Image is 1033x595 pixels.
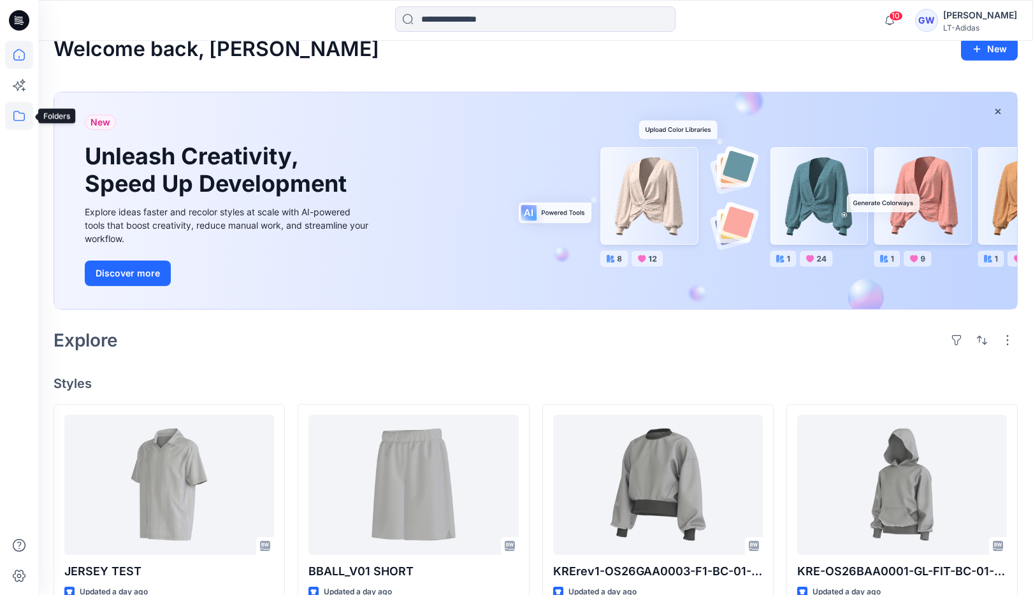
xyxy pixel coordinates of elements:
[553,563,763,580] p: KRErev1-OS26GAA0003-F1-BC-01-07-25 ADIDAS ISM
[85,261,171,286] button: Discover more
[943,23,1017,32] div: LT-Adidas
[308,415,518,555] a: BBALL_V01 SHORT
[64,415,274,555] a: JERSEY TEST
[961,38,1018,61] button: New
[85,261,372,286] a: Discover more
[54,330,118,350] h2: Explore
[797,415,1007,555] a: KRE-OS26BAA0001-GL-FIT-BC-01-03-25
[943,8,1017,23] div: [PERSON_NAME]
[797,563,1007,580] p: KRE-OS26BAA0001-GL-FIT-BC-01-03-25
[85,143,352,197] h1: Unleash Creativity, Speed Up Development
[90,115,110,130] span: New
[915,9,938,32] div: GW
[889,11,903,21] span: 10
[553,415,763,555] a: KRErev1-OS26GAA0003-F1-BC-01-07-25 ADIDAS ISM
[85,205,372,245] div: Explore ideas faster and recolor styles at scale with AI-powered tools that boost creativity, red...
[54,38,379,61] h2: Welcome back, [PERSON_NAME]
[308,563,518,580] p: BBALL_V01 SHORT
[64,563,274,580] p: JERSEY TEST
[54,376,1018,391] h4: Styles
